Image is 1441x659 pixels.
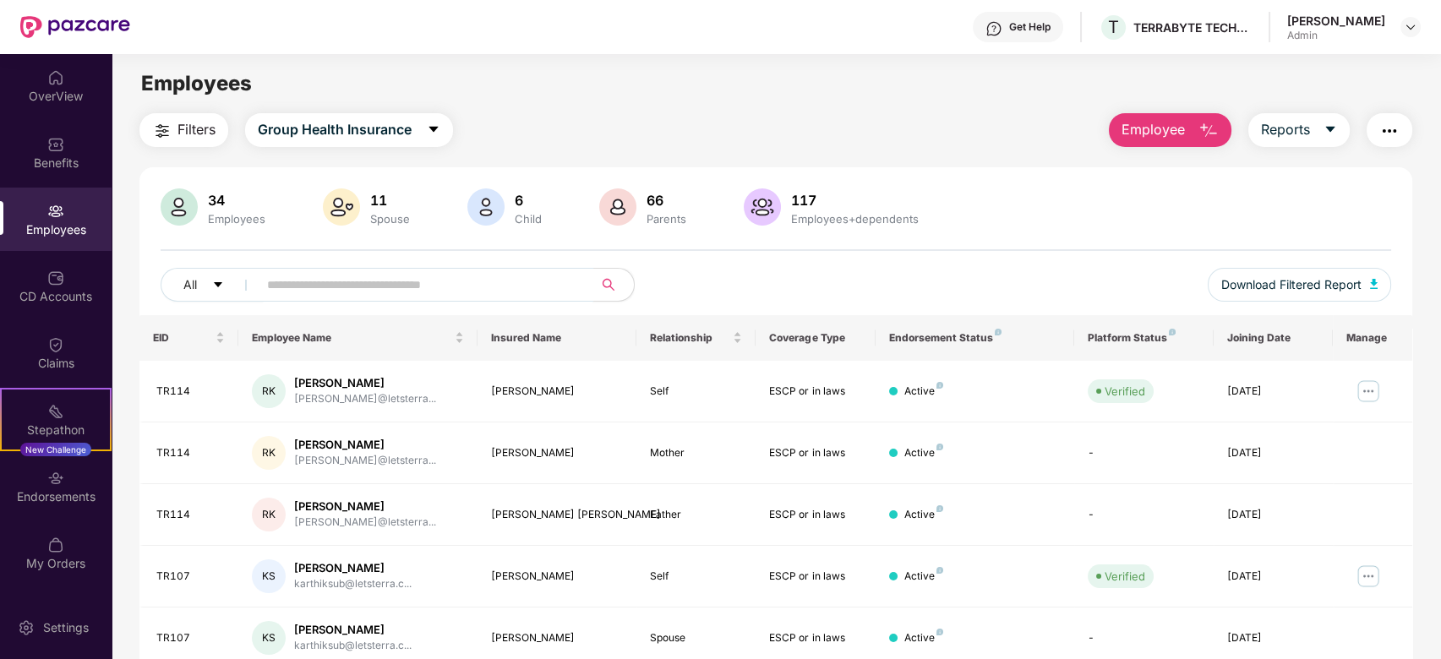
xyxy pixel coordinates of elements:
[156,630,226,646] div: TR107
[139,113,228,147] button: Filters
[252,331,450,345] span: Employee Name
[769,507,861,523] div: ESCP or in laws
[936,505,943,512] img: svg+xml;base64,PHN2ZyB4bWxucz0iaHR0cDovL3d3dy53My5vcmcvMjAwMC9zdmciIHdpZHRoPSI4IiBoZWlnaHQ9IjgiIH...
[20,16,130,38] img: New Pazcare Logo
[1227,569,1319,585] div: [DATE]
[904,507,943,523] div: Active
[636,315,756,361] th: Relationship
[161,268,264,302] button: Allcaret-down
[47,470,64,487] img: svg+xml;base64,PHN2ZyBpZD0iRW5kb3JzZW1lbnRzIiB4bWxucz0iaHR0cDovL3d3dy53My5vcmcvMjAwMC9zdmciIHdpZH...
[245,113,453,147] button: Group Health Insurancecaret-down
[252,621,286,655] div: KS
[1287,29,1385,42] div: Admin
[1009,20,1051,34] div: Get Help
[650,384,742,400] div: Self
[756,315,875,361] th: Coverage Type
[936,567,943,574] img: svg+xml;base64,PHN2ZyB4bWxucz0iaHR0cDovL3d3dy53My5vcmcvMjAwMC9zdmciIHdpZHRoPSI4IiBoZWlnaHQ9IjgiIH...
[47,270,64,286] img: svg+xml;base64,PHN2ZyBpZD0iQ0RfQWNjb3VudHMiIGRhdGEtbmFtZT0iQ0QgQWNjb3VudHMiIHhtbG5zPSJodHRwOi8vd3...
[153,331,213,345] span: EID
[1370,279,1378,289] img: svg+xml;base64,PHN2ZyB4bWxucz0iaHR0cDovL3d3dy53My5vcmcvMjAwMC9zdmciIHhtbG5zOnhsaW5rPSJodHRwOi8vd3...
[744,188,781,226] img: svg+xml;base64,PHN2ZyB4bWxucz0iaHR0cDovL3d3dy53My5vcmcvMjAwMC9zdmciIHhtbG5zOnhsaW5rPSJodHRwOi8vd3...
[1088,331,1200,345] div: Platform Status
[427,123,440,138] span: caret-down
[156,445,226,461] div: TR114
[1122,119,1185,140] span: Employee
[650,507,742,523] div: Father
[1379,121,1400,141] img: svg+xml;base64,PHN2ZyB4bWxucz0iaHR0cDovL3d3dy53My5vcmcvMjAwMC9zdmciIHdpZHRoPSIyNCIgaGVpZ2h0PSIyNC...
[650,331,729,345] span: Relationship
[904,569,943,585] div: Active
[1324,123,1337,138] span: caret-down
[650,569,742,585] div: Self
[47,203,64,220] img: svg+xml;base64,PHN2ZyBpZD0iRW1wbG95ZWVzIiB4bWxucz0iaHR0cDovL3d3dy53My5vcmcvMjAwMC9zdmciIHdpZHRoPS...
[156,569,226,585] div: TR107
[47,536,64,553] img: svg+xml;base64,PHN2ZyBpZD0iTXlfT3JkZXJzIiBkYXRhLW5hbWU9Ik15IE9yZGVycyIgeG1sbnM9Imh0dHA6Ly93d3cudz...
[1074,484,1214,546] td: -
[156,507,226,523] div: TR114
[1227,507,1319,523] div: [DATE]
[47,69,64,86] img: svg+xml;base64,PHN2ZyBpZD0iSG9tZSIgeG1sbnM9Imh0dHA6Ly93d3cudzMub3JnLzIwMDAvc3ZnIiB3aWR0aD0iMjAiIG...
[367,212,413,226] div: Spouse
[294,576,412,592] div: karthiksub@letsterra.c...
[47,136,64,153] img: svg+xml;base64,PHN2ZyBpZD0iQmVuZWZpdHMiIHhtbG5zPSJodHRwOi8vd3d3LnczLm9yZy8yMDAwL3N2ZyIgd2lkdGg9Ij...
[1227,384,1319,400] div: [DATE]
[238,315,477,361] th: Employee Name
[592,268,635,302] button: search
[1261,119,1310,140] span: Reports
[904,445,943,461] div: Active
[183,275,197,294] span: All
[141,71,252,95] span: Employees
[2,422,110,438] div: Stepathon
[323,188,360,226] img: svg+xml;base64,PHN2ZyB4bWxucz0iaHR0cDovL3d3dy53My5vcmcvMjAwMC9zdmciIHhtbG5zOnhsaW5rPSJodHRwOi8vd3...
[889,331,1061,345] div: Endorsement Status
[788,192,922,209] div: 117
[177,119,216,140] span: Filters
[38,619,94,636] div: Settings
[511,192,545,209] div: 6
[1105,568,1145,585] div: Verified
[467,188,505,226] img: svg+xml;base64,PHN2ZyB4bWxucz0iaHR0cDovL3d3dy53My5vcmcvMjAwMC9zdmciIHhtbG5zOnhsaW5rPSJodHRwOi8vd3...
[205,192,269,209] div: 34
[643,192,690,209] div: 66
[1109,113,1231,147] button: Employee
[18,619,35,636] img: svg+xml;base64,PHN2ZyBpZD0iU2V0dGluZy0yMHgyMCIgeG1sbnM9Imh0dHA6Ly93d3cudzMub3JnLzIwMDAvc3ZnIiB3aW...
[252,559,286,593] div: KS
[252,498,286,531] div: RK
[788,212,922,226] div: Employees+dependents
[491,384,623,400] div: [PERSON_NAME]
[1208,268,1392,302] button: Download Filtered Report
[205,212,269,226] div: Employees
[592,278,625,291] span: search
[650,445,742,461] div: Mother
[252,374,286,408] div: RK
[20,443,91,456] div: New Challenge
[936,629,943,635] img: svg+xml;base64,PHN2ZyB4bWxucz0iaHR0cDovL3d3dy53My5vcmcvMjAwMC9zdmciIHdpZHRoPSI4IiBoZWlnaHQ9IjgiIH...
[294,437,436,453] div: [PERSON_NAME]
[294,560,412,576] div: [PERSON_NAME]
[47,336,64,353] img: svg+xml;base64,PHN2ZyBpZD0iQ2xhaW0iIHhtbG5zPSJodHRwOi8vd3d3LnczLm9yZy8yMDAwL3N2ZyIgd2lkdGg9IjIwIi...
[511,212,545,226] div: Child
[161,188,198,226] img: svg+xml;base64,PHN2ZyB4bWxucz0iaHR0cDovL3d3dy53My5vcmcvMjAwMC9zdmciIHhtbG5zOnhsaW5rPSJodHRwOi8vd3...
[491,507,623,523] div: [PERSON_NAME] [PERSON_NAME]
[1169,329,1176,335] img: svg+xml;base64,PHN2ZyB4bWxucz0iaHR0cDovL3d3dy53My5vcmcvMjAwMC9zdmciIHdpZHRoPSI4IiBoZWlnaHQ9IjgiIH...
[1248,113,1350,147] button: Reportscaret-down
[936,444,943,450] img: svg+xml;base64,PHN2ZyB4bWxucz0iaHR0cDovL3d3dy53My5vcmcvMjAwMC9zdmciIHdpZHRoPSI4IiBoZWlnaHQ9IjgiIH...
[1355,563,1382,590] img: manageButton
[769,630,861,646] div: ESCP or in laws
[152,121,172,141] img: svg+xml;base64,PHN2ZyB4bWxucz0iaHR0cDovL3d3dy53My5vcmcvMjAwMC9zdmciIHdpZHRoPSIyNCIgaGVpZ2h0PSIyNC...
[294,453,436,469] div: [PERSON_NAME]@letsterra...
[1198,121,1219,141] img: svg+xml;base64,PHN2ZyB4bWxucz0iaHR0cDovL3d3dy53My5vcmcvMjAwMC9zdmciIHhtbG5zOnhsaW5rPSJodHRwOi8vd3...
[985,20,1002,37] img: svg+xml;base64,PHN2ZyBpZD0iSGVscC0zMngzMiIgeG1sbnM9Imh0dHA6Ly93d3cudzMub3JnLzIwMDAvc3ZnIiB3aWR0aD...
[995,329,1002,335] img: svg+xml;base64,PHN2ZyB4bWxucz0iaHR0cDovL3d3dy53My5vcmcvMjAwMC9zdmciIHdpZHRoPSI4IiBoZWlnaHQ9IjgiIH...
[294,638,412,654] div: karthiksub@letsterra.c...
[294,622,412,638] div: [PERSON_NAME]
[294,391,436,407] div: [PERSON_NAME]@letsterra...
[1227,445,1319,461] div: [DATE]
[156,384,226,400] div: TR114
[491,569,623,585] div: [PERSON_NAME]
[1074,422,1214,484] td: -
[1333,315,1412,361] th: Manage
[769,384,861,400] div: ESCP or in laws
[1355,378,1382,405] img: manageButton
[1287,13,1385,29] div: [PERSON_NAME]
